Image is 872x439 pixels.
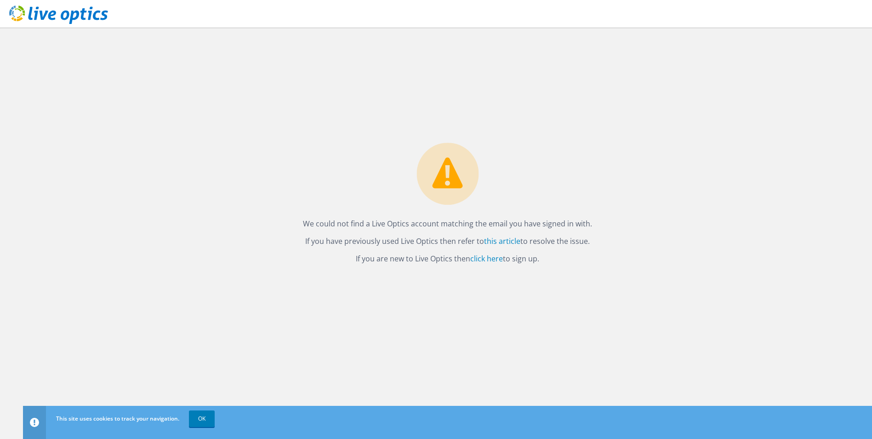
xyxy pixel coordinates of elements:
[470,254,503,264] a: click here
[56,415,179,422] span: This site uses cookies to track your navigation.
[189,410,215,427] a: OK
[303,235,592,248] p: If you have previously used Live Optics then refer to to resolve the issue.
[303,217,592,230] p: We could not find a Live Optics account matching the email you have signed in with.
[303,252,592,265] p: If you are new to Live Optics then to sign up.
[484,236,520,246] a: this article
